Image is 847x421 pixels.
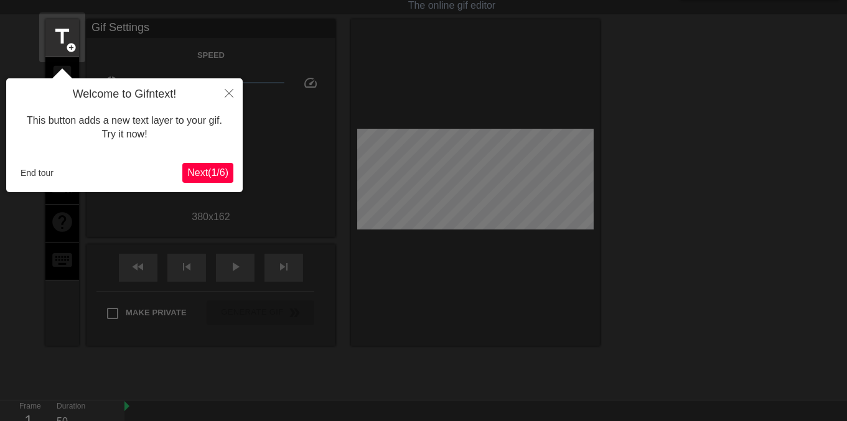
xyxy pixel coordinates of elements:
[215,78,243,107] button: Close
[16,101,233,154] div: This button adds a new text layer to your gif. Try it now!
[182,163,233,183] button: Next
[16,88,233,101] h4: Welcome to Gifntext!
[187,167,228,178] span: Next ( 1 / 6 )
[16,164,58,182] button: End tour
